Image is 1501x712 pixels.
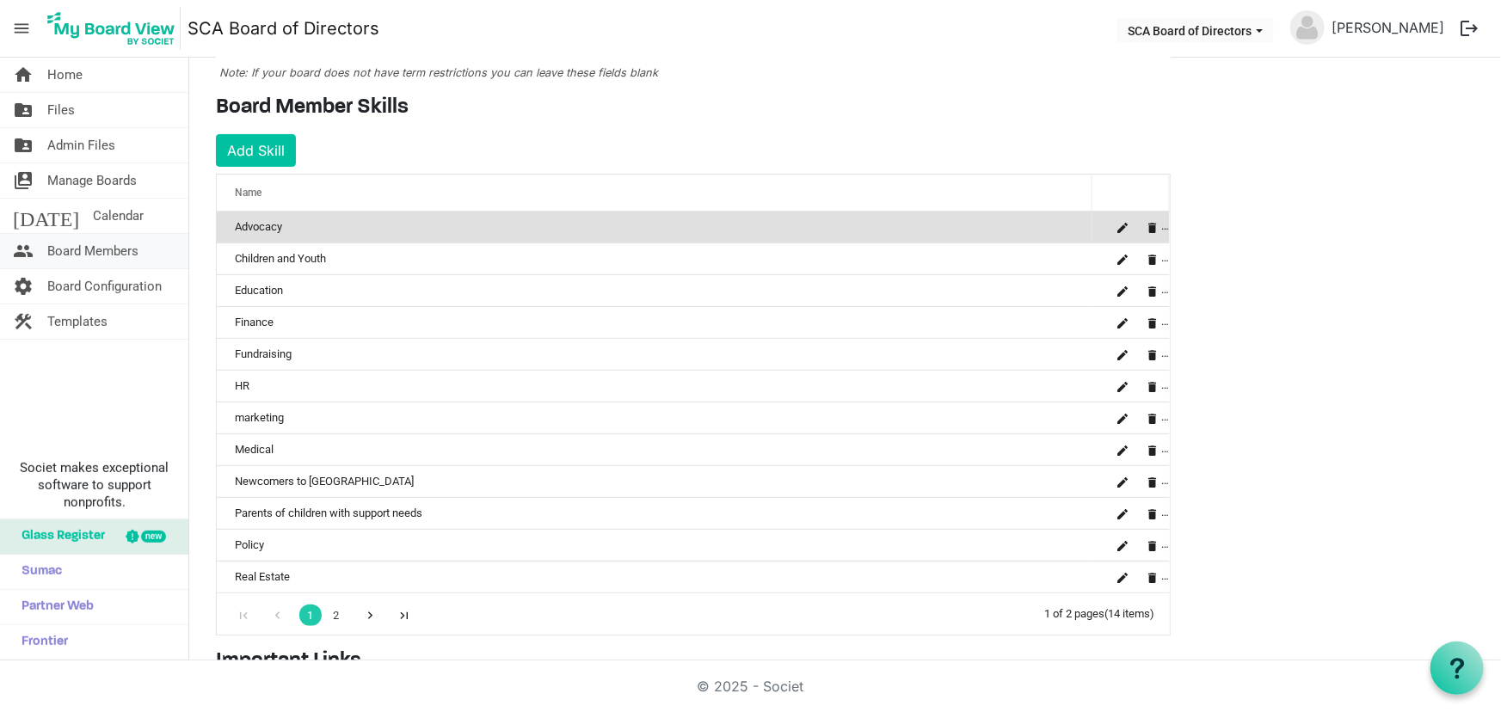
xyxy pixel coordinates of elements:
[1141,406,1165,430] button: Delete
[93,199,144,233] span: Calendar
[698,678,804,695] a: © 2025 - Societ
[1092,465,1170,497] td: is Command column column header
[216,649,1171,674] h4: Important Links
[1092,242,1170,274] td: is Command column column header
[13,590,94,624] span: Partner Web
[1092,433,1170,465] td: is Command column column header
[8,459,181,511] span: Societ makes exceptional software to support nonprofits.
[42,7,188,50] a: My Board View Logo
[1110,438,1135,462] button: Edit
[1110,501,1135,525] button: Edit
[359,602,382,626] div: Go to next page
[217,529,1092,561] td: Policy column header Name
[217,306,1092,338] td: Finance column header Name
[47,93,75,127] span: Files
[47,269,162,304] span: Board Configuration
[1451,10,1487,46] button: logout
[13,128,34,163] span: folder_shared
[1117,18,1274,42] button: SCA Board of Directors dropdownbutton
[216,95,1171,120] h4: Board Member Skills
[1044,593,1170,630] div: 1 of 2 pages (14 items)
[217,433,1092,465] td: Medical column header Name
[1092,529,1170,561] td: is Command column column header
[188,11,379,46] a: SCA Board of Directors
[1290,10,1325,45] img: no-profile-picture.svg
[216,134,296,167] button: Add Skill
[235,187,261,199] span: Name
[47,304,108,339] span: Templates
[13,269,34,304] span: settings
[1141,215,1165,239] button: Delete
[1092,274,1170,306] td: is Command column column header
[1110,470,1135,494] button: Edit
[1110,310,1135,335] button: Edit
[217,561,1092,592] td: Real Estate column header Name
[47,163,137,198] span: Manage Boards
[47,58,83,92] span: Home
[13,555,62,589] span: Sumac
[217,370,1092,402] td: HR column header Name
[1110,279,1135,303] button: Edit
[1141,247,1165,271] button: Delete
[232,602,255,626] div: Go to first page
[1141,279,1165,303] button: Delete
[217,402,1092,433] td: marketing column header Name
[325,605,348,626] a: Goto Page 2
[1325,10,1451,45] a: [PERSON_NAME]
[1092,497,1170,529] td: is Command column column header
[42,7,181,50] img: My Board View Logo
[1110,342,1135,366] button: Edit
[1141,565,1165,589] button: Delete
[1141,310,1165,335] button: Delete
[47,234,138,268] span: Board Members
[13,199,79,233] span: [DATE]
[5,12,38,45] span: menu
[1110,215,1135,239] button: Edit
[13,93,34,127] span: folder_shared
[1044,607,1104,620] span: 1 of 2 pages
[217,465,1092,497] td: Newcomers to SA column header Name
[299,605,322,626] a: Goto Page 1
[1092,402,1170,433] td: is Command column column header
[1110,565,1135,589] button: Edit
[13,58,34,92] span: home
[1092,212,1170,242] td: is Command column column header
[217,212,1092,242] td: Advocacy column header Name
[13,304,34,339] span: construction
[217,242,1092,274] td: Children and Youth column header Name
[13,625,68,660] span: Frontier
[1110,374,1135,398] button: Edit
[13,519,105,554] span: Glass Register
[1141,374,1165,398] button: Delete
[1110,533,1135,557] button: Edit
[1092,338,1170,370] td: is Command column column header
[217,274,1092,306] td: Education column header Name
[47,128,115,163] span: Admin Files
[1141,501,1165,525] button: Delete
[13,163,34,198] span: switch_account
[1141,470,1165,494] button: Delete
[392,602,415,626] div: Go to last page
[1092,561,1170,592] td: is Command column column header
[1092,306,1170,338] td: is Command column column header
[1141,533,1165,557] button: Delete
[217,497,1092,529] td: Parents of children with support needs column header Name
[1110,247,1135,271] button: Edit
[1141,438,1165,462] button: Delete
[1104,607,1154,620] span: (14 items)
[219,66,658,79] span: Note: If your board does not have term restrictions you can leave these fields blank
[141,531,166,543] div: new
[1110,406,1135,430] button: Edit
[266,602,289,626] div: Go to previous page
[1141,342,1165,366] button: Delete
[217,338,1092,370] td: Fundraising column header Name
[13,234,34,268] span: people
[1092,370,1170,402] td: is Command column column header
